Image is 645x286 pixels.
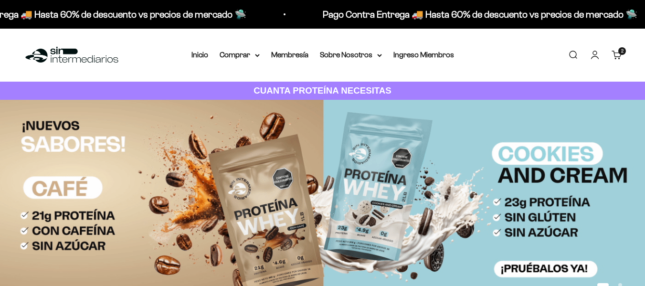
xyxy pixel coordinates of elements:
[271,51,308,59] a: Membresía
[320,49,382,61] summary: Sobre Nosotros
[393,51,454,59] a: Ingreso Miembros
[191,51,208,59] a: Inicio
[621,49,624,53] span: 2
[323,7,637,22] p: Pago Contra Entrega 🚚 Hasta 60% de descuento vs precios de mercado 🛸
[254,85,391,95] strong: CUANTA PROTEÍNA NECESITAS
[220,49,260,61] summary: Comprar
